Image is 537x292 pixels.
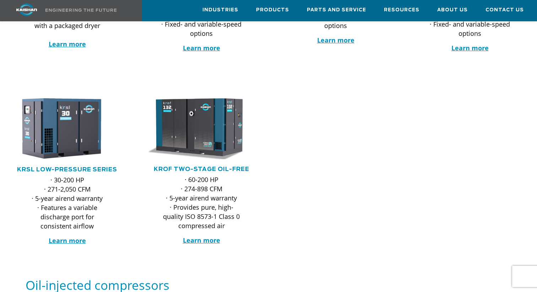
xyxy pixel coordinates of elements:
[307,0,366,20] a: Parts and Service
[49,40,86,48] a: Learn more
[154,166,249,172] a: KROF TWO-STAGE OIL-FREE
[437,6,468,14] span: About Us
[160,175,243,230] p: · 60-200 HP · 274-898 CFM · 5-year airend warranty · Provides pure, high-quality ISO 8573-1 Class...
[384,0,419,20] a: Resources
[183,44,220,52] a: Learn more
[140,97,252,160] img: krof132
[6,97,118,160] img: krsl30
[486,6,524,14] span: Contact Us
[256,0,289,20] a: Products
[11,97,123,160] div: krsl30
[45,9,116,12] img: Engineering the future
[49,236,86,245] a: Learn more
[317,36,354,44] a: Learn more
[202,6,238,14] span: Industries
[384,6,419,14] span: Resources
[486,0,524,20] a: Contact Us
[256,6,289,14] span: Products
[451,44,489,52] a: Learn more
[437,0,468,20] a: About Us
[202,0,238,20] a: Industries
[17,167,117,172] a: KRSL Low-Pressure Series
[146,97,257,160] div: krof132
[307,6,366,14] span: Parts and Service
[26,175,109,231] p: · 30-200 HP · 271-2,050 CFM · 5-year airend warranty · Features a variable discharge port for con...
[183,236,220,244] a: Learn more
